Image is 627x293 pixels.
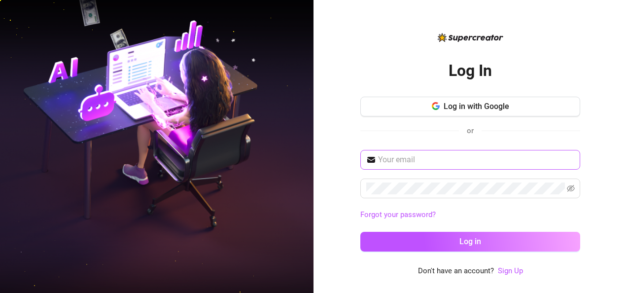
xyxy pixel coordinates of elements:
h2: Log In [449,61,492,81]
img: logo-BBDzfeDw.svg [438,33,503,42]
a: Sign Up [498,266,523,275]
a: Sign Up [498,265,523,277]
a: Forgot your password? [360,209,580,221]
span: Log in with Google [444,102,509,111]
span: eye-invisible [567,184,575,192]
span: or [467,126,474,135]
span: Log in [459,237,481,246]
a: Forgot your password? [360,210,436,219]
input: Your email [378,154,574,166]
button: Log in with Google [360,97,580,116]
span: Don't have an account? [418,265,494,277]
button: Log in [360,232,580,252]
